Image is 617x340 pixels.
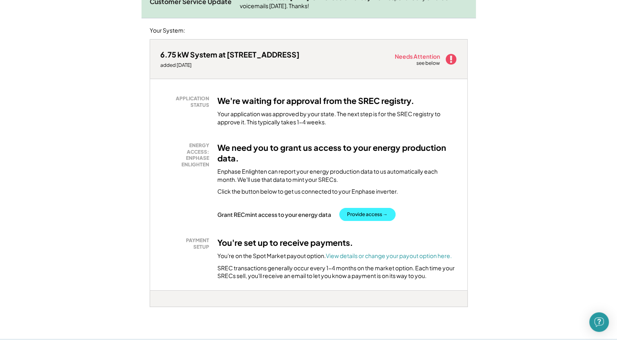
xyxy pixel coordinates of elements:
div: Your System: [150,26,185,35]
div: Grant RECmint access to your energy data [217,211,331,218]
button: Provide access → [339,208,396,221]
div: PAYMENT SETUP [164,237,209,250]
div: fn4v8yb0 - VA Distributed [150,307,179,310]
div: SREC transactions generally occur every 1-4 months on the market option. Each time your SRECs sel... [217,264,457,280]
a: View details or change your payout option here. [326,252,452,259]
div: Your application was approved by your state. The next step is for the SREC registry to approve it... [217,110,457,126]
div: Enphase Enlighten can report your energy production data to us automatically each month. We'll us... [217,168,457,183]
div: APPLICATION STATUS [164,95,209,108]
div: added [DATE] [160,62,299,68]
h3: We're waiting for approval from the SREC registry. [217,95,414,106]
div: see below [416,60,441,67]
div: 6.75 kW System at [STREET_ADDRESS] [160,50,299,59]
div: Open Intercom Messenger [589,312,609,332]
div: Needs Attention [395,53,441,59]
div: Click the button below to get us connected to your Enphase inverter. [217,188,398,196]
div: ENERGY ACCESS: ENPHASE ENLIGHTEN [164,142,209,168]
div: You're on the Spot Market payout option. [217,252,452,260]
h3: We need you to grant us access to your energy production data. [217,142,457,163]
h3: You're set up to receive payments. [217,237,353,248]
